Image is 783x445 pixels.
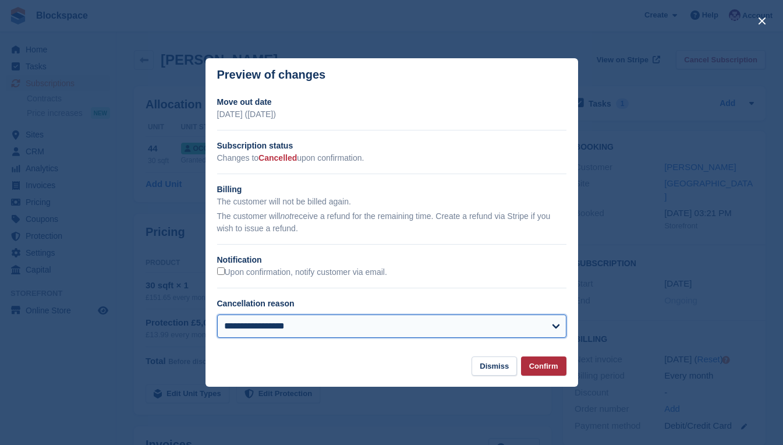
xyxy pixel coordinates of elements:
p: The customer will not be billed again. [217,196,566,208]
span: Cancelled [258,153,297,163]
h2: Move out date [217,96,566,108]
label: Upon confirmation, notify customer via email. [217,267,387,278]
h2: Notification [217,254,566,266]
h2: Subscription status [217,140,566,152]
label: Cancellation reason [217,299,295,308]
p: Preview of changes [217,68,326,82]
p: Changes to upon confirmation. [217,152,566,164]
h2: Billing [217,183,566,196]
p: [DATE] ([DATE]) [217,108,566,121]
button: close [753,12,771,30]
button: Confirm [521,356,566,376]
p: The customer will receive a refund for the remaining time. Create a refund via Stripe if you wish... [217,210,566,235]
em: not [280,211,291,221]
button: Dismiss [472,356,517,376]
input: Upon confirmation, notify customer via email. [217,267,225,275]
